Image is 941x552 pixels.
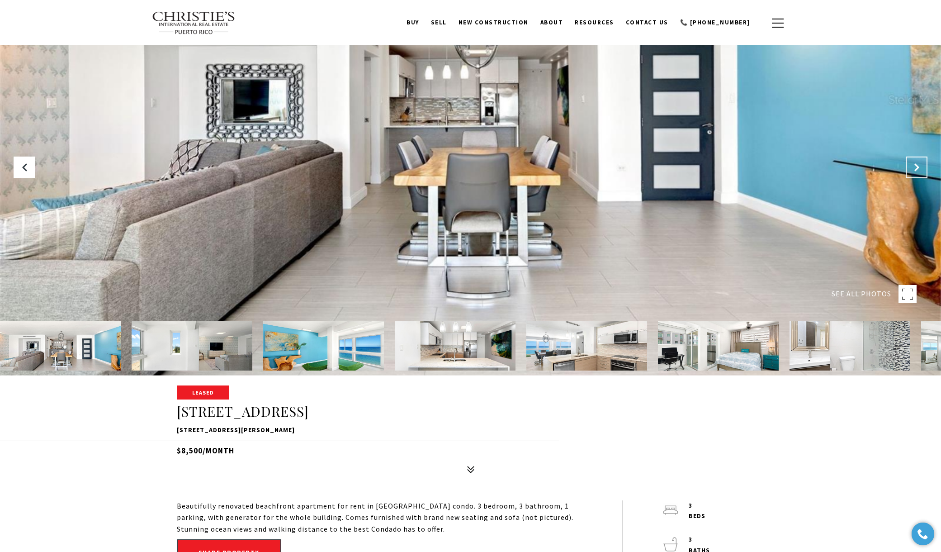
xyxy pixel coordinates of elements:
img: 51 KINGS COURT STREET Unit: 10A [395,321,515,371]
p: 3 beds [689,500,705,522]
span: Contact Us [626,19,668,26]
a: call 9393373000 [674,14,756,31]
button: button [766,10,790,36]
div: Beautifully renovated beachfront apartment for rent in [GEOGRAPHIC_DATA] condo. 3 bedroom, 3 bath... [177,500,581,535]
img: 51 KINGS COURT STREET Unit: 10A [263,321,384,371]
h5: $8,500/month [177,441,765,457]
button: Previous Slide [14,157,35,178]
img: Christie's International Real Estate text transparent background [152,11,236,35]
img: 51 KINGS COURT STREET Unit: 10A [790,321,910,371]
button: Next Slide [906,157,927,178]
a: BUY [401,14,425,31]
span: SEE ALL PHOTOS [832,288,891,300]
img: 51 KINGS COURT STREET Unit: 10A [132,321,252,371]
p: [STREET_ADDRESS][PERSON_NAME] [177,425,765,436]
h1: [STREET_ADDRESS] [177,403,765,420]
a: search [756,18,766,28]
a: Resources [569,14,620,31]
img: 51 KINGS COURT STREET Unit: 10A [658,321,779,371]
a: New Construction [453,14,534,31]
a: Contact Us [620,14,674,31]
a: SELL [425,14,453,31]
a: About [534,14,569,31]
span: 📞 [PHONE_NUMBER] [680,19,750,26]
span: New Construction [459,19,529,26]
img: 51 KINGS COURT STREET Unit: 10A [526,321,647,371]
